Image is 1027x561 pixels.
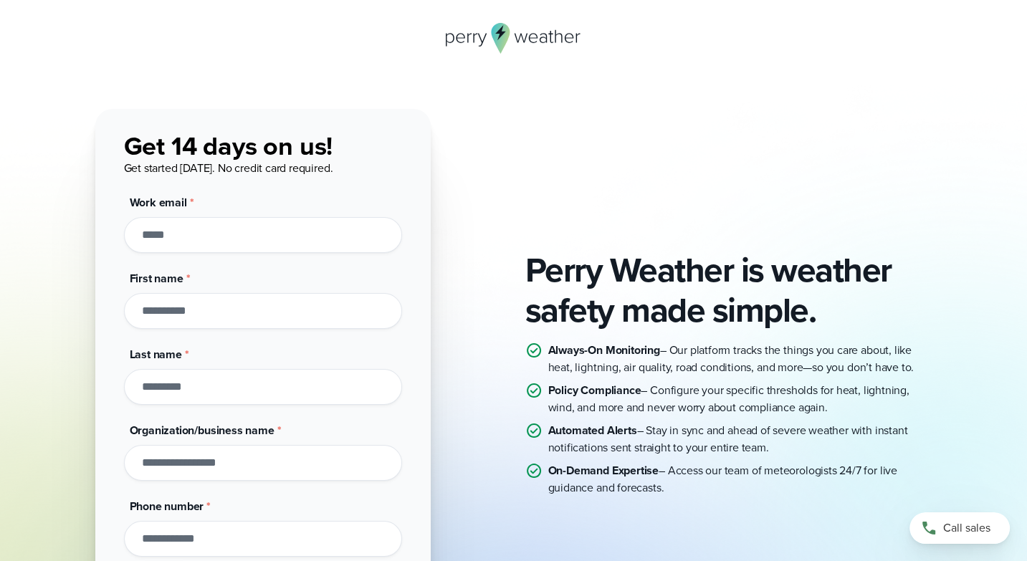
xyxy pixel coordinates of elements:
[124,127,333,165] span: Get 14 days on us!
[548,342,932,376] p: – Our platform tracks the things you care about, like heat, lightning, air quality, road conditio...
[124,160,333,176] span: Get started [DATE]. No credit card required.
[130,270,183,287] span: First name
[909,512,1010,544] a: Call sales
[130,498,204,514] span: Phone number
[130,346,182,363] span: Last name
[525,250,932,330] h2: Perry Weather is weather safety made simple.
[548,422,637,438] strong: Automated Alerts
[548,462,932,497] p: – Access our team of meteorologists 24/7 for live guidance and forecasts.
[130,194,187,211] span: Work email
[548,462,659,479] strong: On-Demand Expertise
[548,422,932,456] p: – Stay in sync and ahead of severe weather with instant notifications sent straight to your entir...
[548,342,660,358] strong: Always-On Monitoring
[130,422,274,438] span: Organization/business name
[548,382,641,398] strong: Policy Compliance
[943,519,990,537] span: Call sales
[548,382,932,416] p: – Configure your specific thresholds for heat, lightning, wind, and more and never worry about co...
